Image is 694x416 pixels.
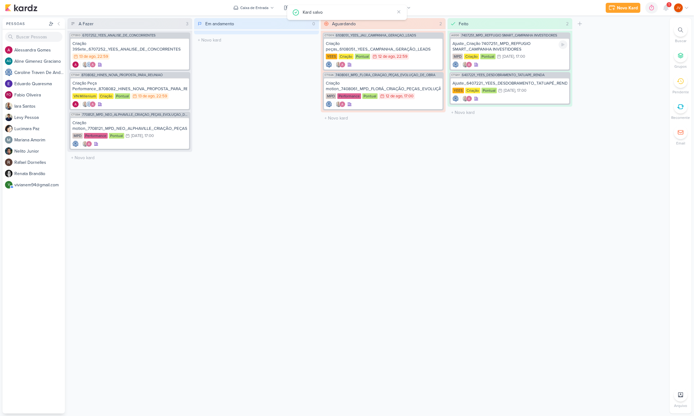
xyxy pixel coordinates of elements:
div: Novo Kard [617,5,638,11]
div: , 22:59 [395,55,408,59]
p: AG [7,60,11,63]
button: Novo Kard [606,3,640,13]
div: , 17:00 [514,55,525,59]
div: , 17:00 [402,94,413,98]
span: CT1309 [324,34,335,37]
span: 6407221_YEES_DESDOBRAMENTO_TATUAPÉ_RENDA [462,73,545,77]
div: Criador(a): Caroline Traven De Andrade [452,61,459,68]
div: Criação [99,93,114,99]
span: CT1326 [324,73,334,77]
img: kardz.app [5,4,37,12]
div: Pontual [109,133,124,139]
li: Ctrl + F [670,23,692,44]
div: N e l i t o J u n i o r [14,148,65,154]
div: , 17:00 [143,134,154,138]
span: AG130 [451,34,460,37]
img: Alessandra Gomes [72,61,79,68]
img: Eduardo Quaresma [5,80,12,87]
div: Criador(a): Caroline Traven De Andrade [452,95,459,102]
img: Alessandra Gomes [72,101,79,107]
span: 7708121_MPD_NEO_ALPHAVILLE_CRIAÇÃO_PEÇAS_EVOLUÇÃO_DE_OBRA [82,113,189,116]
div: , 17:00 [515,89,526,93]
div: [DATE] [502,55,514,59]
img: Alessandra Gomes [90,101,96,107]
div: Performance [84,133,108,139]
div: Pontual [480,54,496,59]
div: MPD [452,54,463,59]
div: Criador(a): Caroline Traven De Andrade [326,101,332,107]
div: A l e s s a n d r a G o m e s [14,47,65,53]
div: v i v i a n e m 9 4 @ g m a i l . c o m [14,182,65,188]
div: Colaboradores: Iara Santos, Caroline Traven De Andrade, Alessandra Gomes [81,61,96,68]
div: Joney Viana [674,3,683,12]
img: Caroline Traven De Andrade [326,101,332,107]
img: Iara Santos [82,141,88,147]
img: Iara Santos [335,61,342,68]
div: Colaboradores: Iara Santos, Caroline Traven De Andrade, Alessandra Gomes [81,101,96,107]
span: 7407251_MPD_REFFUGIO SMART_CAMPANHA INVESTIDORES [461,34,557,37]
div: 13 de ago [138,94,154,98]
div: Colaboradores: Iara Santos, Alessandra Gomes [461,61,472,68]
div: Criador(a): Caroline Traven De Andrade [326,61,332,68]
div: Criação 39Sete_6707252_YEES_ANALISE_DE_CONCORRENTES [72,41,187,52]
div: Pontual [355,54,370,59]
div: Pessoas [5,21,47,27]
div: Pontual [481,88,497,93]
span: CT1384 [71,113,81,116]
div: 12 de ago [386,94,402,98]
div: Ajuste_6407221_YEES_DESDOBRAMENTO_TATUAPÉ_RENDA [452,81,567,86]
input: + Novo kard [322,114,444,123]
div: E d u a r d o Q u a r e s m a [14,81,65,87]
input: + Novo kard [195,36,318,45]
span: CT1303 [71,34,81,37]
p: FO [7,93,11,97]
div: Criador(a): Caroline Traven De Andrade [72,141,79,147]
img: Alessandra Gomes [339,61,345,68]
img: Iara Santos [82,101,88,107]
div: Pontual [115,93,130,99]
div: Criador(a): Alessandra Gomes [72,61,79,68]
img: Levy Pessoa [5,114,12,121]
p: Pendente [672,89,689,95]
div: VN Millenium [72,93,97,99]
img: Caroline Traven De Andrade [452,61,459,68]
img: Iara Santos [462,61,468,68]
img: Iara Santos [462,95,468,102]
span: 6108051_YEES_JAÚ_CAMPANHA_GERAÇÃO_LEADS [336,34,416,37]
input: Buscar Pessoas [5,32,62,42]
div: L e v y P e s s o a [14,114,65,121]
div: Criação motion_7708121_MPD_NEO_ALPHAVILLE_CRIAÇÃO_PEÇAS_EVOLUÇÃO_DE_OBRA [72,120,187,131]
p: Recorrente [671,115,690,120]
img: Caroline Traven De Andrade [452,95,459,102]
div: [DATE] [504,89,515,93]
img: Caroline Traven De Andrade [326,61,332,68]
div: Criação [465,88,480,93]
div: 12 de ago [378,55,395,59]
div: L u c i m a r a P a z [14,125,65,132]
p: Email [676,140,685,146]
div: Aline Gimenez Graciano [5,57,12,65]
div: YEES [452,88,464,93]
div: Kard salvo [303,9,394,16]
div: 2 [437,21,444,27]
img: Alessandra Gomes [5,46,12,54]
p: JV [676,5,681,11]
div: MPD [72,133,83,139]
span: CT1201 [451,73,461,77]
div: 0 [310,21,318,27]
div: Colaboradores: Iara Santos, Alessandra Gomes [461,95,472,102]
span: 6707252_YEES_ANALISE_DE_CONCORRENTES [82,34,155,37]
img: Alessandra Gomes [339,101,345,107]
div: , 22:59 [95,55,108,59]
span: 1 [668,2,670,7]
div: [DATE] [131,134,143,138]
img: Alessandra Gomes [86,141,92,147]
div: M a r i a n a A m o r i m [14,137,65,143]
img: Lucimara Paz [5,125,12,132]
div: Colaboradores: Iara Santos, Alessandra Gomes [334,101,345,107]
img: Alessandra Gomes [466,95,472,102]
div: YEES [326,54,337,59]
div: Colaboradores: Iara Santos, Alessandra Gomes [334,61,345,68]
div: Ajuste_Criação 7407251_MPD_REFFUGIO SMART_CAMPANHA INVESTIDORES [452,41,567,52]
div: F a b i o O l i v e i r a [14,92,65,98]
